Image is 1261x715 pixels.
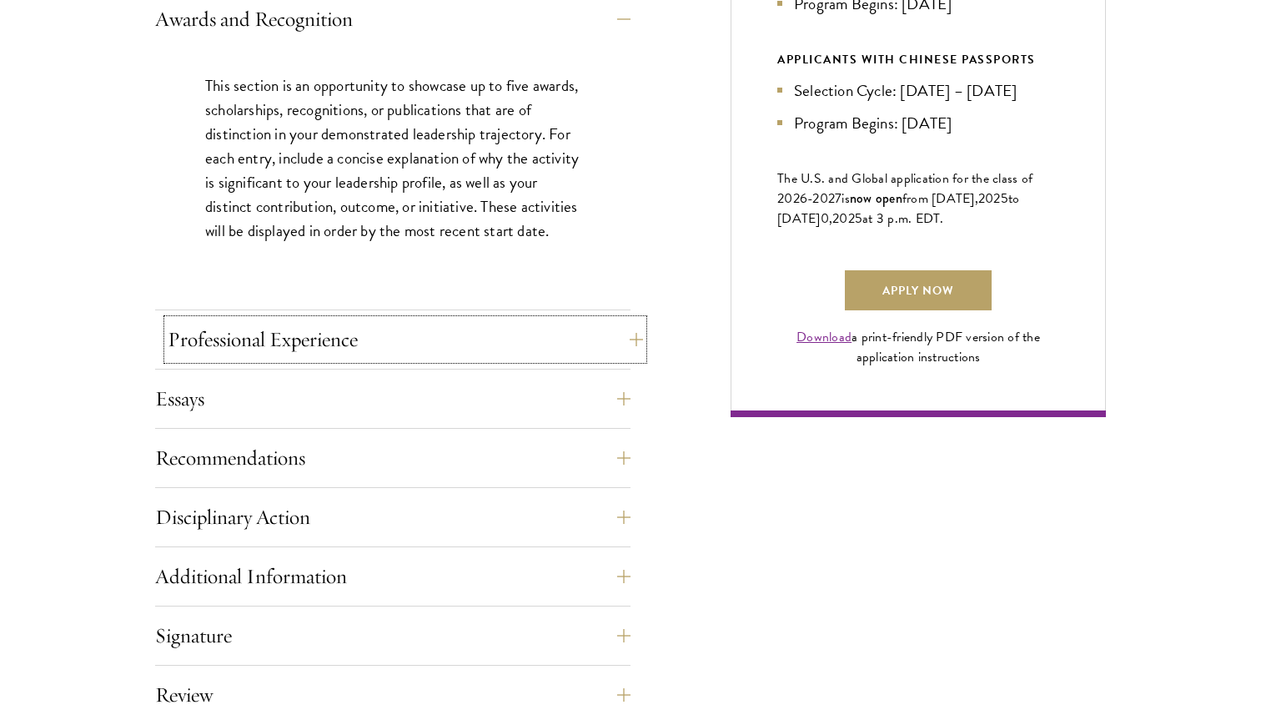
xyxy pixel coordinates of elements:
span: to [DATE] [777,189,1019,229]
li: Selection Cycle: [DATE] – [DATE] [777,78,1059,103]
div: a print-friendly PDF version of the application instructions [777,327,1059,367]
span: 0 [821,209,829,229]
span: from [DATE], [902,189,978,209]
span: 6 [800,189,807,209]
p: This section is an opportunity to showcase up to five awards, scholarships, recognitions, or publ... [205,73,580,243]
span: -202 [807,189,835,209]
span: , [829,209,832,229]
span: The U.S. and Global application for the class of 202 [777,169,1032,209]
a: Apply Now [845,270,992,310]
span: 5 [855,209,862,229]
div: APPLICANTS WITH CHINESE PASSPORTS [777,49,1059,70]
span: at 3 p.m. EDT. [862,209,944,229]
span: 202 [832,209,855,229]
span: 202 [978,189,1001,209]
span: 5 [1001,189,1008,209]
span: is [842,189,850,209]
button: Essays [155,379,630,419]
button: Additional Information [155,556,630,597]
button: Recommendations [155,438,630,478]
button: Professional Experience [168,320,643,360]
span: now open [850,189,902,208]
a: Download [796,327,852,347]
button: Signature [155,616,630,656]
span: 7 [835,189,842,209]
button: Disciplinary Action [155,497,630,537]
button: Review [155,675,630,715]
li: Program Begins: [DATE] [777,111,1059,135]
